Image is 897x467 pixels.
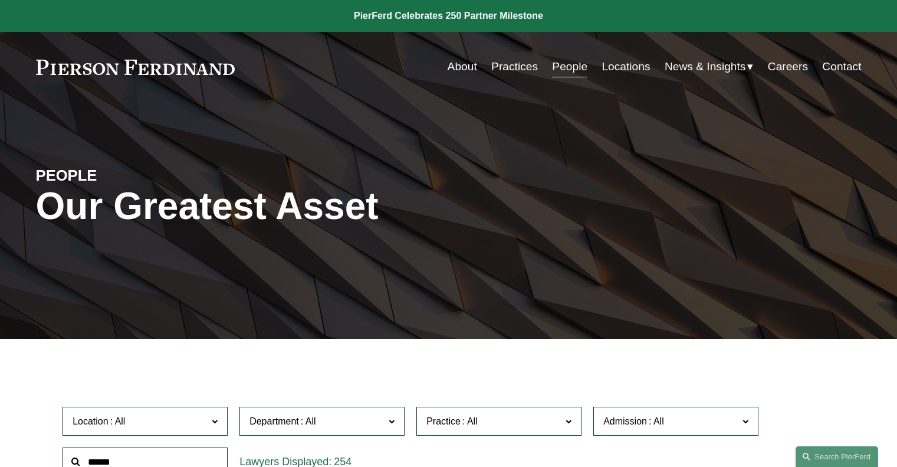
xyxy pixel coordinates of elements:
[36,166,242,185] h4: PEOPLE
[73,416,109,426] span: Location
[768,55,808,78] a: Careers
[665,57,746,77] span: News & Insights
[665,55,754,78] a: folder dropdown
[822,55,861,78] a: Contact
[602,55,650,78] a: Locations
[796,446,878,467] a: Search this site
[603,416,647,426] span: Admission
[426,416,461,426] span: Practice
[448,55,477,78] a: About
[491,55,538,78] a: Practices
[552,55,587,78] a: People
[249,416,299,426] span: Department
[36,185,586,228] h1: Our Greatest Asset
